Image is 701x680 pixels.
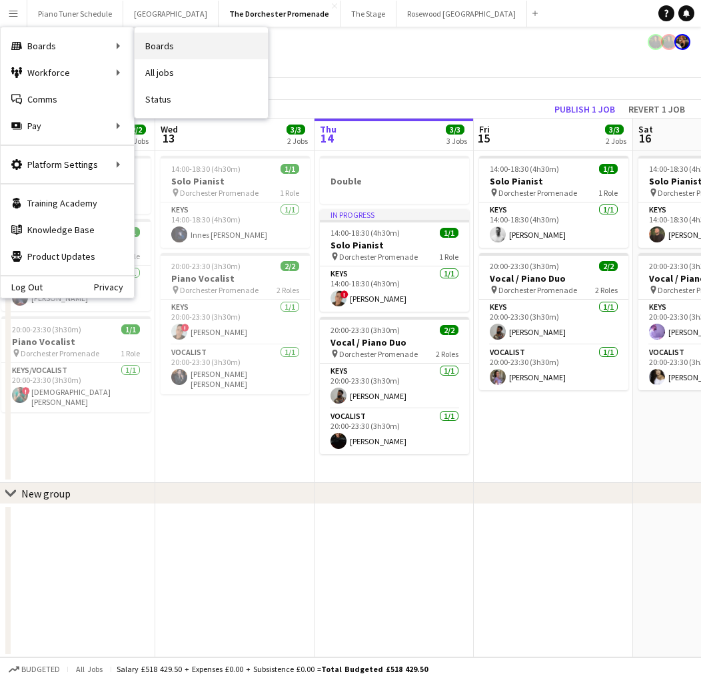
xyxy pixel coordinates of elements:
[1,316,151,412] app-job-card: 20:00-23:30 (3h30m)1/1Piano Vocalist Dorchester Promenade1 RoleKeys/Vocalist1/120:00-23:30 (3h30m...
[341,290,349,298] span: !
[117,664,428,674] div: Salary £518 429.50 + Expenses £0.00 + Subsistence £0.00 =
[180,285,259,295] span: Dorchester Promenade
[181,324,189,332] span: !
[479,345,628,390] app-card-role: Vocalist1/120:00-23:30 (3h30m)[PERSON_NAME]
[321,664,428,674] span: Total Budgeted £518 429.50
[606,136,626,146] div: 2 Jobs
[277,285,299,295] span: 2 Roles
[598,188,618,198] span: 1 Role
[440,325,458,335] span: 2/2
[490,261,559,271] span: 20:00-23:30 (3h30m)
[280,188,299,198] span: 1 Role
[12,324,81,334] span: 20:00-23:30 (3h30m)
[1,151,134,178] div: Platform Settings
[320,175,469,187] h3: Double
[161,272,310,284] h3: Piano Vocalist
[161,175,310,187] h3: Solo Pianist
[479,123,490,135] span: Fri
[320,317,469,454] app-job-card: 20:00-23:30 (3h30m)2/2Vocal / Piano Duo Dorchester Promenade2 RolesKeys1/120:00-23:30 (3h30m)[PER...
[638,123,653,135] span: Sat
[320,209,469,312] div: In progress14:00-18:30 (4h30m)1/1Solo Pianist Dorchester Promenade1 RoleKeys1/114:00-18:30 (4h30m...
[605,125,624,135] span: 3/3
[479,300,628,345] app-card-role: Keys1/120:00-23:30 (3h30m)[PERSON_NAME]
[73,664,105,674] span: All jobs
[498,188,577,198] span: Dorchester Promenade
[623,101,690,118] button: Revert 1 job
[320,123,337,135] span: Thu
[320,156,469,204] app-job-card: Double
[171,164,241,174] span: 14:00-18:30 (4h30m)
[161,123,178,135] span: Wed
[498,285,577,295] span: Dorchester Promenade
[135,86,268,113] a: Status
[439,252,458,262] span: 1 Role
[161,156,310,248] app-job-card: 14:00-18:30 (4h30m)1/1Solo Pianist Dorchester Promenade1 RoleKeys1/114:00-18:30 (4h30m)Innes [PER...
[318,131,337,146] span: 14
[595,285,618,295] span: 2 Roles
[1,86,134,113] a: Comms
[219,1,341,27] button: The Dorchester Promenade
[1,190,134,216] a: Training Academy
[94,282,134,292] a: Privacy
[21,665,60,674] span: Budgeted
[396,1,527,27] button: Rosewood [GEOGRAPHIC_DATA]
[161,300,310,345] app-card-role: Keys1/120:00-23:30 (3h30m)![PERSON_NAME]
[490,164,559,174] span: 14:00-18:30 (4h30m)
[161,202,310,248] app-card-role: Keys1/114:00-18:30 (4h30m)Innes [PERSON_NAME]
[121,348,140,358] span: 1 Role
[1,216,134,243] a: Knowledge Base
[21,487,71,500] div: New group
[479,156,628,248] app-job-card: 14:00-18:30 (4h30m)1/1Solo Pianist Dorchester Promenade1 RoleKeys1/114:00-18:30 (4h30m)[PERSON_NAME]
[1,59,134,86] div: Workforce
[287,136,308,146] div: 2 Jobs
[1,113,134,139] div: Pay
[320,409,469,454] app-card-role: Vocalist1/120:00-23:30 (3h30m)[PERSON_NAME]
[331,228,400,238] span: 14:00-18:30 (4h30m)
[161,253,310,394] div: 20:00-23:30 (3h30m)2/2Piano Vocalist Dorchester Promenade2 RolesKeys1/120:00-23:30 (3h30m)![PERSO...
[159,131,178,146] span: 13
[161,345,310,394] app-card-role: Vocalist1/120:00-23:30 (3h30m)[PERSON_NAME] [PERSON_NAME]
[320,239,469,251] h3: Solo Pianist
[320,266,469,312] app-card-role: Keys1/114:00-18:30 (4h30m)![PERSON_NAME]
[320,364,469,409] app-card-role: Keys1/120:00-23:30 (3h30m)[PERSON_NAME]
[22,387,30,395] span: !
[27,1,123,27] button: Piano Tuner Schedule
[1,336,151,348] h3: Piano Vocalist
[339,349,418,359] span: Dorchester Promenade
[281,164,299,174] span: 1/1
[479,202,628,248] app-card-role: Keys1/114:00-18:30 (4h30m)[PERSON_NAME]
[339,252,418,262] span: Dorchester Promenade
[1,282,43,292] a: Log Out
[661,34,677,50] app-user-avatar: Celine Amara
[123,1,219,27] button: [GEOGRAPHIC_DATA]
[331,325,400,335] span: 20:00-23:30 (3h30m)
[341,1,396,27] button: The Stage
[128,136,149,146] div: 3 Jobs
[171,261,241,271] span: 20:00-23:30 (3h30m)
[127,125,146,135] span: 2/2
[180,188,259,198] span: Dorchester Promenade
[479,175,628,187] h3: Solo Pianist
[549,101,620,118] button: Publish 1 job
[21,348,99,358] span: Dorchester Promenade
[320,336,469,348] h3: Vocal / Piano Duo
[636,131,653,146] span: 16
[1,363,151,412] app-card-role: Keys/Vocalist1/120:00-23:30 (3h30m)![DEMOGRAPHIC_DATA][PERSON_NAME]
[440,228,458,238] span: 1/1
[648,34,664,50] app-user-avatar: Celine Amara
[599,164,618,174] span: 1/1
[436,349,458,359] span: 2 Roles
[1,243,134,270] a: Product Updates
[287,125,305,135] span: 3/3
[479,272,628,284] h3: Vocal / Piano Duo
[477,131,490,146] span: 15
[446,136,467,146] div: 3 Jobs
[121,324,140,334] span: 1/1
[479,253,628,390] div: 20:00-23:30 (3h30m)2/2Vocal / Piano Duo Dorchester Promenade2 RolesKeys1/120:00-23:30 (3h30m)[PER...
[135,33,268,59] a: Boards
[281,261,299,271] span: 2/2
